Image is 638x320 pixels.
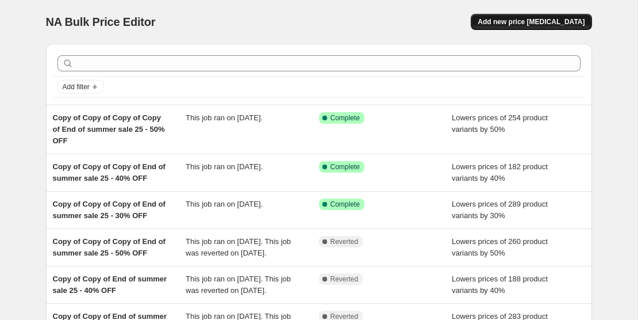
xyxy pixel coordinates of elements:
[53,200,166,220] span: Copy of Copy of Copy of End of summer sale 25 - 30% OFF
[452,162,548,182] span: Lowers prices of 182 product variants by 40%
[53,113,165,145] span: Copy of Copy of Copy of Copy of End of summer sale 25 - 50% OFF
[186,200,263,208] span: This job ran on [DATE].
[46,16,156,28] span: NA Bulk Price Editor
[186,113,263,122] span: This job ran on [DATE].
[186,237,291,257] span: This job ran on [DATE]. This job was reverted on [DATE].
[471,14,591,30] button: Add new price [MEDICAL_DATA]
[452,237,548,257] span: Lowers prices of 260 product variants by 50%
[53,275,167,295] span: Copy of Copy of End of summer sale 25 - 40% OFF
[57,80,103,94] button: Add filter
[53,162,166,182] span: Copy of Copy of Copy of End of summer sale 25 - 40% OFF
[186,275,291,295] span: This job ran on [DATE]. This job was reverted on [DATE].
[63,82,90,92] span: Add filter
[53,237,166,257] span: Copy of Copy of Copy of End of summer sale 25 - 50% OFF
[330,275,359,284] span: Reverted
[452,275,548,295] span: Lowers prices of 188 product variants by 40%
[330,162,360,172] span: Complete
[330,237,359,246] span: Reverted
[478,17,585,26] span: Add new price [MEDICAL_DATA]
[330,113,360,123] span: Complete
[330,200,360,209] span: Complete
[186,162,263,171] span: This job ran on [DATE].
[452,200,548,220] span: Lowers prices of 289 product variants by 30%
[452,113,548,134] span: Lowers prices of 254 product variants by 50%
